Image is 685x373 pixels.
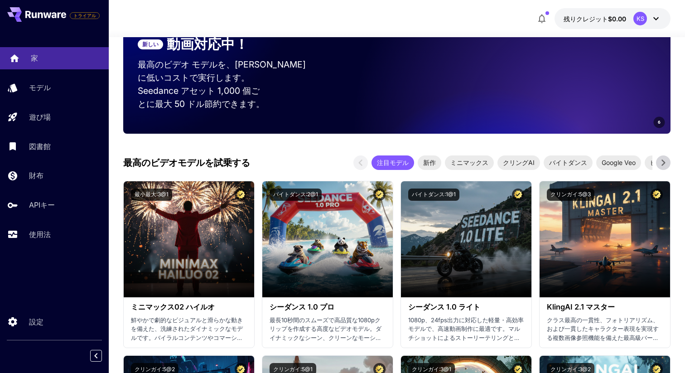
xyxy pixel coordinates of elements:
font: Google Veo [602,159,636,166]
font: 新しい [142,41,159,48]
div: Google Veo [596,155,641,170]
font: 残りクレジット [564,15,608,23]
img: 代替 [124,181,254,297]
font: シーダンス 1.0 プロ [270,302,334,311]
button: 認定モデル – 最高のパフォーマンスが検証されており、商用ライセンスが含まれています。 [373,189,386,201]
font: 遊び場 [29,112,51,121]
font: クリングAI [503,159,535,166]
button: バイトダンス:1@1 [408,189,459,201]
font: クリンガイ:3@1 [412,366,451,373]
div: 新作 [418,155,441,170]
font: 最高のビデオ モデルを、[PERSON_NAME]に低いコストで実行します。 [138,59,306,83]
span: プラットフォームの全機能を有効にするには、支払いカードを追加します。 [70,10,100,21]
font: モデル [29,83,51,92]
div: クリングAI [497,155,540,170]
font: 注目モデル [377,159,409,166]
font: トライアル [73,13,96,18]
button: 0.00ドルKS [555,8,671,29]
font: 最長10秒間のスムーズで高品質な1080pクリップを作成する高度なビデオモデル。ダイナミックなシーン、クリーンなモーション、ショット間の高い一貫性に最適です。 [270,316,381,350]
font: クリンガイ:3@2 [550,366,591,373]
font: バイトダンス [549,159,587,166]
font: Seedance アセット 1,000 個ごとに最大 50 ドル節約できます。 [138,85,265,109]
font: ミニマックス02 ハイルオ [131,302,215,311]
font: 1080p、24fps出力に対応した軽量・高効率モデルで、高速動画制作に最適です。マルチショットによるストーリーテリングと優れた即応性を実現。 [408,316,524,350]
img: 代替 [401,181,531,297]
font: 鮮やかで劇的なビジュアルと滑らかな動きを備えた、洗練されたダイナミックなモデルです。バイラルコンテンツやコマーシャルスタイルの映像に最適です。 [131,316,243,350]
button: 認定モデル – 最高のパフォーマンスが検証されており、商用ライセンスが含まれています。 [651,189,663,201]
div: 注目モデル [371,155,414,170]
img: 代替 [262,181,393,297]
font: 動画対応中！ [167,36,248,52]
font: 家 [31,53,38,63]
font: クリンガイ:5@2 [135,366,175,373]
button: バイトダンス:2@1 [270,189,322,201]
font: $0.00 [608,15,626,23]
font: 新作 [423,159,436,166]
font: シーダンス 1.0 ライト [408,302,480,311]
font: 最高のビデオモデルを試乗する [123,157,250,168]
font: バイトダンス:1@1 [412,191,456,198]
button: サイドバーを折りたたむ [90,350,102,362]
font: バイトダンス:2@1 [273,191,318,198]
span: 6 [658,119,661,126]
div: ミニマックス [445,155,494,170]
font: クラス最高の一貫性、フォトリアリズム、および一貫したキャラクター表現を実現する複数画像参照機能を備えた最高級バージョンです。 [547,316,659,350]
font: ミニマックス [450,159,488,166]
button: 認定モデル – 最高のパフォーマンスが検証されており、商用ライセンスが含まれています。 [512,189,524,201]
div: サイドバーを折りたたむ [97,348,109,364]
font: 設定 [29,317,43,326]
font: 最小最大:3@1 [135,191,169,198]
div: 0.00ドル [564,14,626,24]
img: 代替 [540,181,670,297]
font: クリンガイ:5@1 [273,366,313,373]
font: 使用法 [29,230,51,239]
font: KlingAI 2.1 マスター [547,302,615,311]
font: クリンガイ:5@3 [550,191,591,198]
button: 認定モデル – 最高のパフォーマンスが検証されており、商用ライセンスが含まれています。 [235,189,247,201]
button: クリンガイ:5@3 [547,189,594,201]
font: 財布 [29,171,43,180]
font: APIキー [29,200,55,209]
div: バイトダンス [544,155,593,170]
button: 最小最大:3@1 [131,189,172,201]
font: 図書館 [29,142,51,151]
font: KS [637,15,644,22]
